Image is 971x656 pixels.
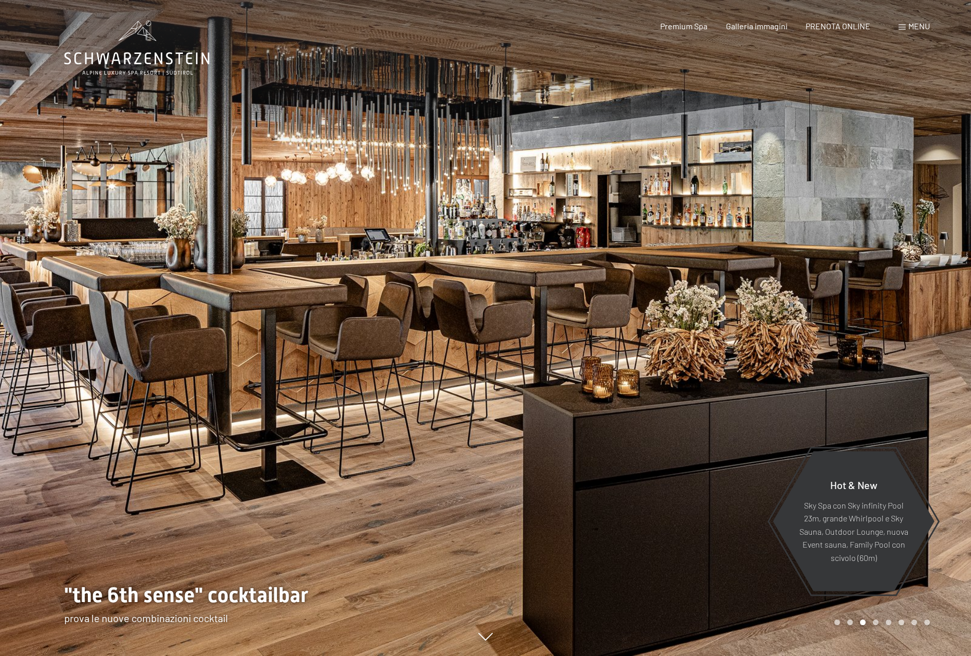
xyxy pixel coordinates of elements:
[924,620,930,625] div: Carousel Page 8
[908,21,930,31] span: Menu
[726,21,788,31] a: Galleria immagini
[911,620,917,625] div: Carousel Page 7
[772,451,935,592] a: Hot & New Sky Spa con Sky infinity Pool 23m, grande Whirlpool e Sky Sauna, Outdoor Lounge, nuova ...
[806,21,870,31] a: PRENOTA ONLINE
[899,620,904,625] div: Carousel Page 6
[834,620,840,625] div: Carousel Page 1
[873,620,879,625] div: Carousel Page 4
[847,620,853,625] div: Carousel Page 2
[831,620,930,625] div: Carousel Pagination
[660,21,707,31] a: Premium Spa
[860,620,866,625] div: Carousel Page 3 (Current Slide)
[830,478,877,491] span: Hot & New
[886,620,891,625] div: Carousel Page 5
[798,498,909,564] p: Sky Spa con Sky infinity Pool 23m, grande Whirlpool e Sky Sauna, Outdoor Lounge, nuova Event saun...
